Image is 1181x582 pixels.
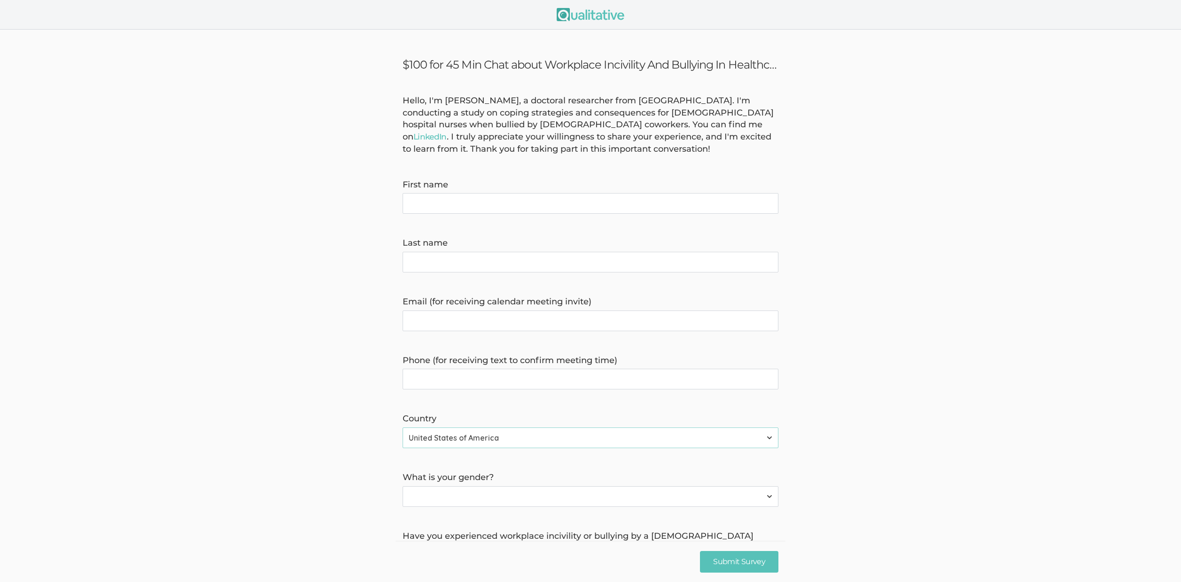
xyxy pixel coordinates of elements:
label: Email (for receiving calendar meeting invite) [403,296,778,308]
a: LinkedIn [413,132,447,141]
img: Qualitative [557,8,624,21]
label: What is your gender? [403,472,778,484]
input: Submit Survey [700,551,778,573]
label: Country [403,413,778,425]
h3: $100 for 45 Min Chat about Workplace Incivility And Bullying In Healthcare [403,58,778,71]
label: Have you experienced workplace incivility or bullying by a [DEMOGRAPHIC_DATA] coworker? [403,530,778,554]
label: Phone (for receiving text to confirm meeting time) [403,355,778,367]
div: Hello, I'm [PERSON_NAME], a doctoral researcher from [GEOGRAPHIC_DATA]. I'm conducting a study on... [396,95,785,155]
label: First name [403,179,778,191]
label: Last name [403,237,778,249]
